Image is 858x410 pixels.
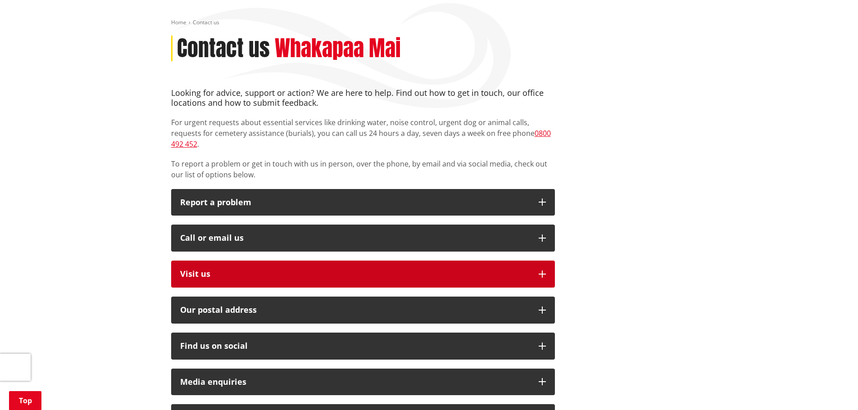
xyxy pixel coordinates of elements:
[171,297,555,324] button: Our postal address
[171,189,555,216] button: Report a problem
[171,18,186,26] a: Home
[180,342,530,351] div: Find us on social
[180,198,530,207] p: Report a problem
[180,378,530,387] div: Media enquiries
[275,36,401,62] h2: Whakapaa Mai
[171,261,555,288] button: Visit us
[171,369,555,396] button: Media enquiries
[193,18,219,26] span: Contact us
[171,88,555,108] h4: Looking for advice, support or action? We are here to help. Find out how to get in touch, our off...
[180,234,530,243] div: Call or email us
[177,36,270,62] h1: Contact us
[180,306,530,315] h2: Our postal address
[9,391,41,410] a: Top
[171,333,555,360] button: Find us on social
[171,158,555,180] p: To report a problem or get in touch with us in person, over the phone, by email and via social me...
[171,225,555,252] button: Call or email us
[171,117,555,149] p: For urgent requests about essential services like drinking water, noise control, urgent dog or an...
[171,19,687,27] nav: breadcrumb
[171,128,551,149] a: 0800 492 452
[180,270,530,279] p: Visit us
